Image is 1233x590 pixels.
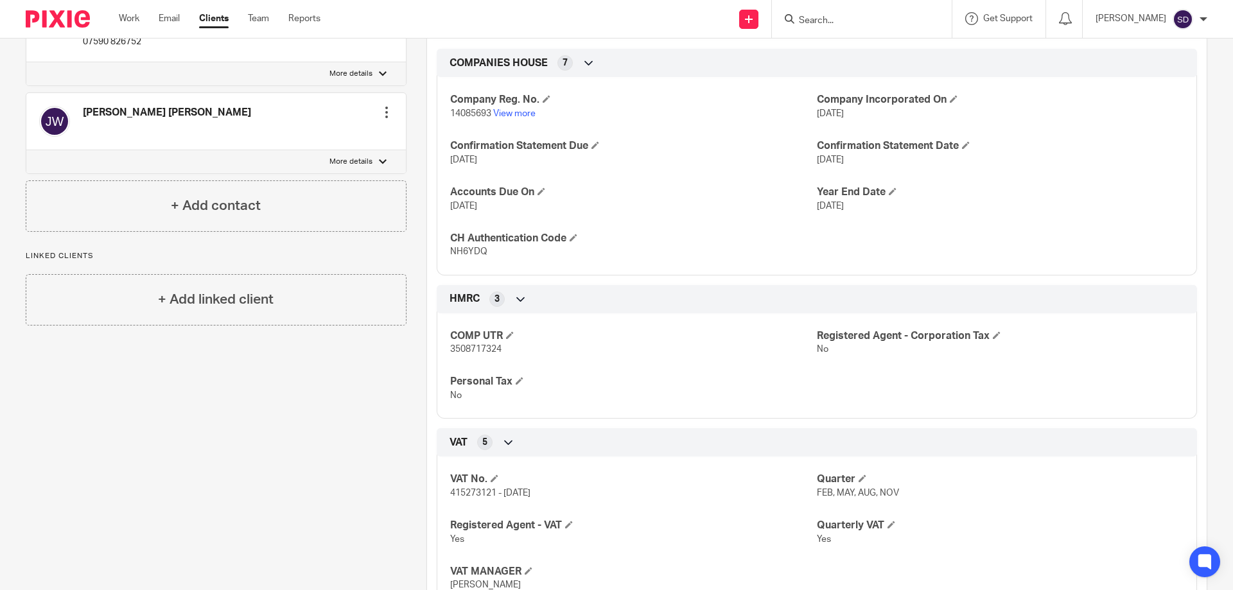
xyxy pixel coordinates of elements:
a: Reports [288,12,320,25]
span: 3508717324 [450,345,502,354]
span: No [450,391,462,400]
span: HMRC [450,292,480,306]
span: 7 [563,56,568,69]
span: [DATE] [817,202,844,211]
span: FEB, MAY, AUG, NOV [817,489,899,498]
a: Team [248,12,269,25]
a: Clients [199,12,229,25]
h4: VAT No. [450,473,817,486]
h4: + Add contact [171,196,261,216]
h4: VAT MANAGER [450,565,817,578]
h4: COMP UTR [450,329,817,343]
h4: Accounts Due On [450,186,817,199]
span: No [817,345,828,354]
img: svg%3E [39,106,70,137]
img: svg%3E [1173,9,1193,30]
span: [DATE] [450,155,477,164]
span: 5 [482,436,487,449]
span: [DATE] [817,109,844,118]
a: Email [159,12,180,25]
a: Work [119,12,139,25]
img: Pixie [26,10,90,28]
h4: Personal Tax [450,375,817,388]
p: Linked clients [26,251,407,261]
h4: Registered Agent - VAT [450,519,817,532]
span: 3 [494,293,500,306]
a: View more [493,109,536,118]
span: COMPANIES HOUSE [450,56,548,70]
h4: Quarterly VAT [817,519,1184,532]
span: Yes [817,535,831,544]
h4: Company Incorporated On [817,93,1184,107]
span: Yes [450,535,464,544]
p: [PERSON_NAME] [1096,12,1166,25]
h4: CH Authentication Code [450,232,817,245]
h4: Confirmation Statement Due [450,139,817,153]
span: Get Support [983,14,1033,23]
span: [DATE] [450,202,477,211]
span: 415273121 - [DATE] [450,489,530,498]
p: 07590 826752 [83,35,166,48]
span: 14085693 [450,109,491,118]
p: More details [329,69,372,79]
span: VAT [450,436,468,449]
h4: Confirmation Statement Date [817,139,1184,153]
h4: [PERSON_NAME] [PERSON_NAME] [83,106,251,119]
span: [PERSON_NAME] [450,580,521,589]
h4: Year End Date [817,186,1184,199]
h4: Company Reg. No. [450,93,817,107]
span: NH6YDQ [450,247,487,256]
span: [DATE] [817,155,844,164]
h4: Registered Agent - Corporation Tax [817,329,1184,343]
p: More details [329,157,372,167]
h4: Quarter [817,473,1184,486]
input: Search [798,15,913,27]
h4: + Add linked client [158,290,274,309]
